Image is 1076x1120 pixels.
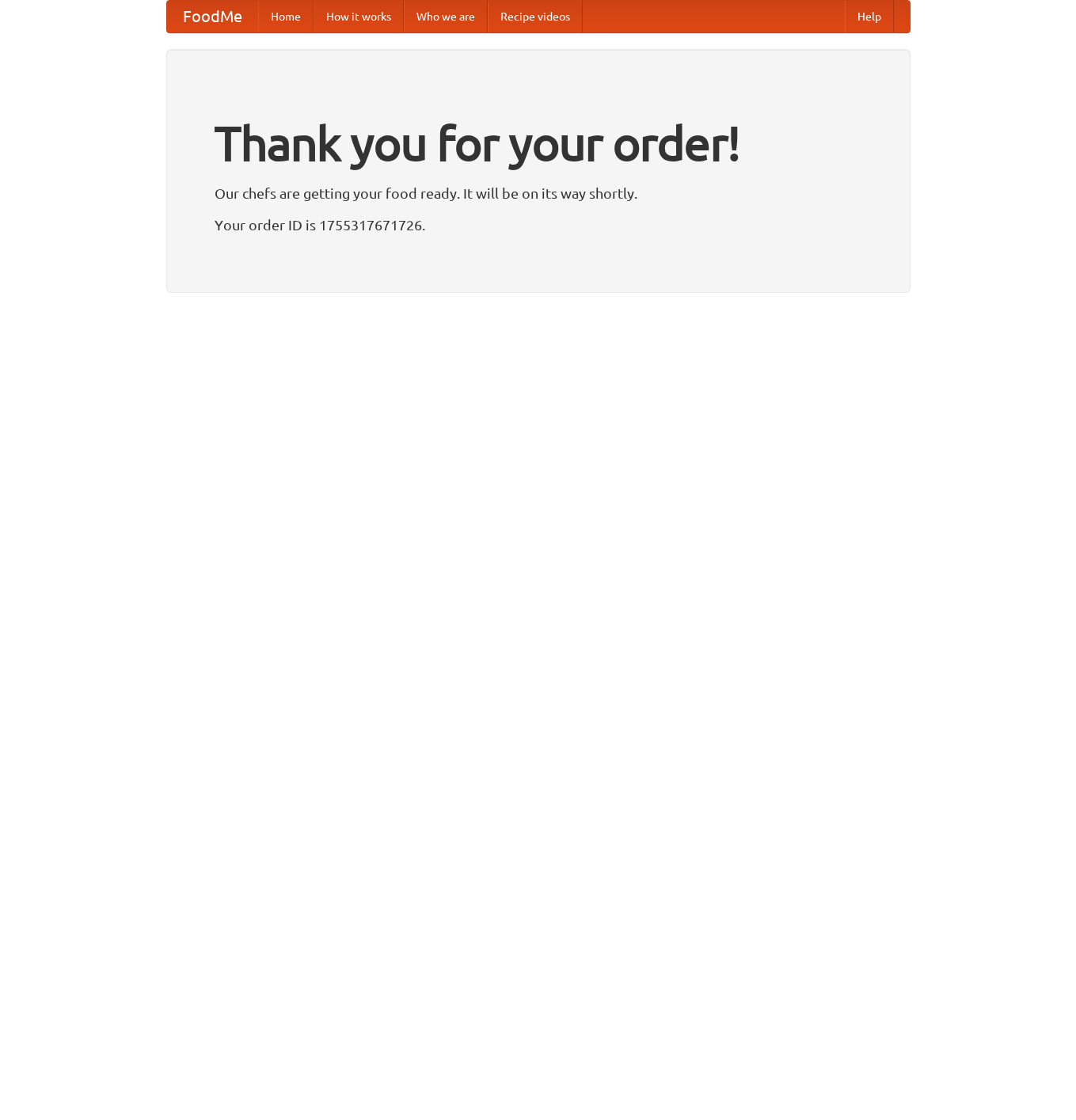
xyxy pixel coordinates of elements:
a: Help [845,1,894,32]
p: Your order ID is 1755317671726. [215,213,862,237]
h1: Thank you for your order! [215,105,862,181]
a: Home [258,1,314,32]
a: FoodMe [167,1,258,32]
a: How it works [314,1,404,32]
a: Recipe videos [488,1,583,32]
p: Our chefs are getting your food ready. It will be on its way shortly. [215,181,862,205]
a: Who we are [404,1,488,32]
